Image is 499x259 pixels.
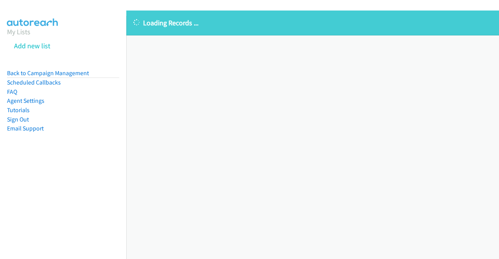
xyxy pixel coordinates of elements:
a: FAQ [7,88,17,95]
a: Tutorials [7,106,30,114]
a: Email Support [7,125,44,132]
a: Sign Out [7,116,29,123]
p: Loading Records ... [133,18,492,28]
a: My Lists [7,27,30,36]
a: Scheduled Callbacks [7,79,61,86]
a: Agent Settings [7,97,44,104]
a: Add new list [14,41,50,50]
a: Back to Campaign Management [7,69,89,77]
